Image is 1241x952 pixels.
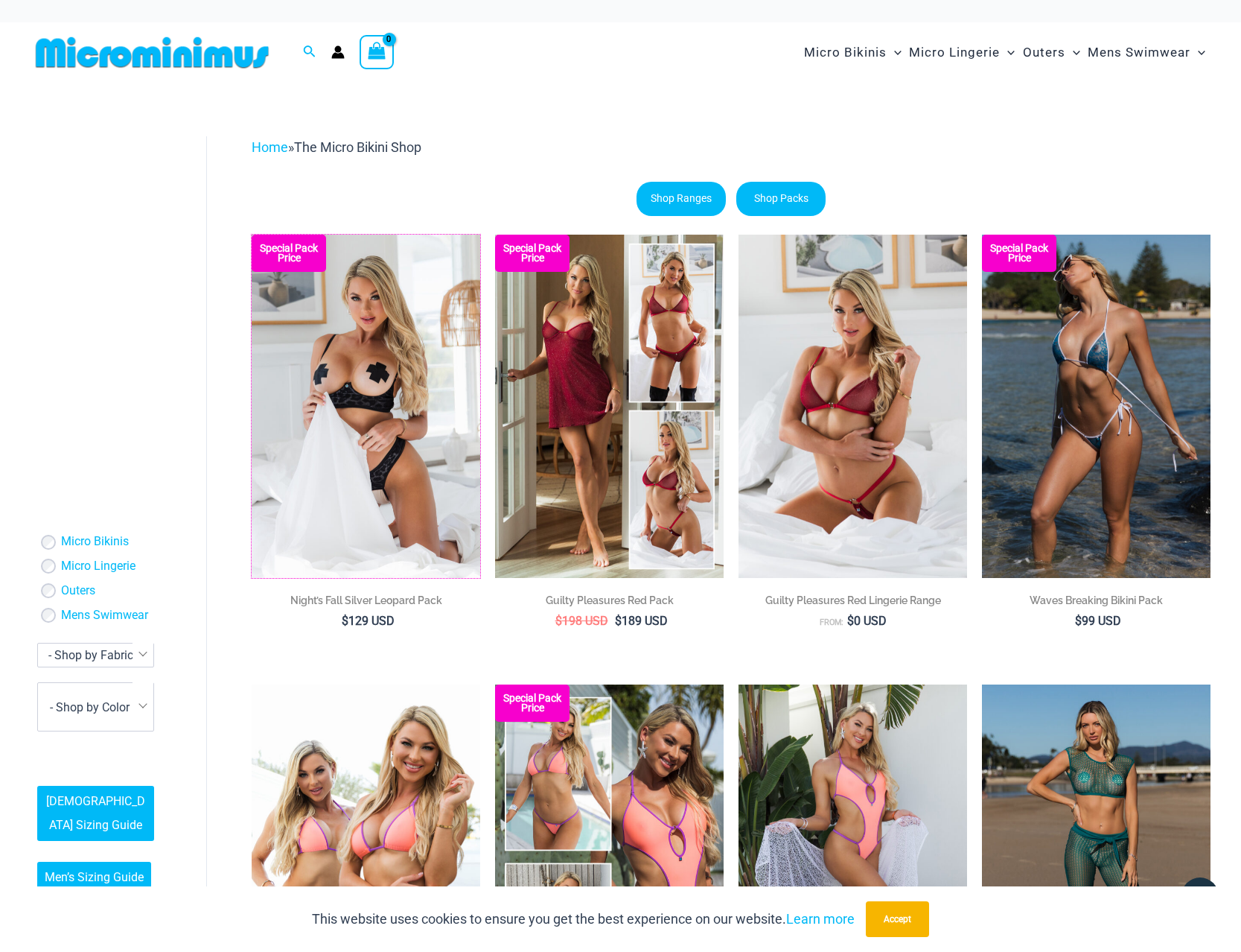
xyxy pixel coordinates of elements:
span: Menu Toggle [887,34,902,72]
nav: Site Navigation [798,28,1211,77]
a: Micro Bikinis [61,534,129,550]
img: Nights Fall Silver Leopard 1036 Bra 6046 Thong 09v2 [252,235,480,577]
span: $ [1075,614,1082,628]
a: Guilty Pleasures Red Pack [495,593,724,613]
a: Mens Swimwear [61,608,148,623]
a: Micro LingerieMenu ToggleMenu Toggle [905,30,1018,75]
a: Waves Breaking Bikini Pack [982,593,1210,613]
a: Nights Fall Silver Leopard 1036 Bra 6046 Thong 09v2 Nights Fall Silver Leopard 1036 Bra 6046 Thon... [252,235,480,577]
span: Outers [1023,34,1065,72]
b: Special Pack Price [982,244,1056,263]
button: Accept [866,901,929,937]
h2: Waves Breaking Bikini Pack [982,593,1210,608]
span: $ [342,614,348,628]
bdi: 0 USD [847,614,887,628]
span: Menu Toggle [1065,34,1080,72]
a: Micro Lingerie [61,559,135,574]
a: Shop Packs [736,182,826,216]
a: Outers [61,583,95,599]
span: Micro Lingerie [909,34,1000,72]
a: Waves Breaking Ocean 312 Top 456 Bottom 08 Waves Breaking Ocean 312 Top 456 Bottom 04Waves Breaki... [982,235,1210,577]
a: OutersMenu ToggleMenu Toggle [1019,30,1084,75]
p: This website uses cookies to ensure you get the best experience on our website. [312,908,855,930]
a: Home [252,139,288,155]
a: Mens SwimwearMenu ToggleMenu Toggle [1084,30,1209,75]
img: MM SHOP LOGO FLAT [30,36,275,69]
span: - Shop by Color [37,682,154,732]
a: Search icon link [303,43,316,62]
span: - Shop by Color [38,683,153,731]
a: Learn more [786,911,855,927]
span: Mens Swimwear [1088,34,1190,72]
span: $ [615,614,622,628]
bdi: 99 USD [1075,614,1121,628]
a: Men’s Sizing Guide [37,862,151,893]
bdi: 198 USD [555,614,608,628]
span: Menu Toggle [1000,34,1015,72]
span: $ [847,614,854,628]
a: Account icon link [331,45,345,59]
span: - Shop by Fabric [38,644,153,667]
img: Guilty Pleasures Red Collection Pack F [495,235,724,577]
a: [DEMOGRAPHIC_DATA] Sizing Guide [37,786,154,841]
span: - Shop by Fabric [37,643,154,667]
a: Night’s Fall Silver Leopard Pack [252,593,480,613]
span: - Shop by Color [50,700,130,714]
img: Waves Breaking Ocean 312 Top 456 Bottom 04 [982,235,1210,577]
a: Guilty Pleasures Red Collection Pack F Guilty Pleasures Red Collection Pack BGuilty Pleasures Red... [495,235,724,577]
a: Micro BikinisMenu ToggleMenu Toggle [800,30,905,75]
h2: Guilty Pleasures Red Lingerie Range [738,593,967,608]
iframe: TrustedSite Certified [37,124,171,422]
span: Menu Toggle [1190,34,1205,72]
img: Guilty Pleasures Red 1045 Bra 689 Micro 05 [738,235,967,577]
span: - Shop by Fabric [48,648,133,662]
span: The Micro Bikini Shop [294,139,421,155]
b: Special Pack Price [495,244,570,263]
span: $ [555,614,562,628]
a: View Shopping Cart, empty [360,35,394,69]
a: Guilty Pleasures Red Lingerie Range [738,593,967,613]
span: From: [820,618,843,627]
a: Shop Ranges [637,182,726,216]
span: Micro Bikinis [804,34,887,72]
h2: Guilty Pleasures Red Pack [495,593,724,608]
a: Guilty Pleasures Red 1045 Bra 689 Micro 05Guilty Pleasures Red 1045 Bra 689 Micro 06Guilty Pleasu... [738,235,967,577]
bdi: 129 USD [342,614,395,628]
span: » [252,139,421,155]
h2: Night’s Fall Silver Leopard Pack [252,593,480,608]
b: Special Pack Price [252,244,326,263]
b: Special Pack Price [495,694,570,713]
bdi: 189 USD [615,614,668,628]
